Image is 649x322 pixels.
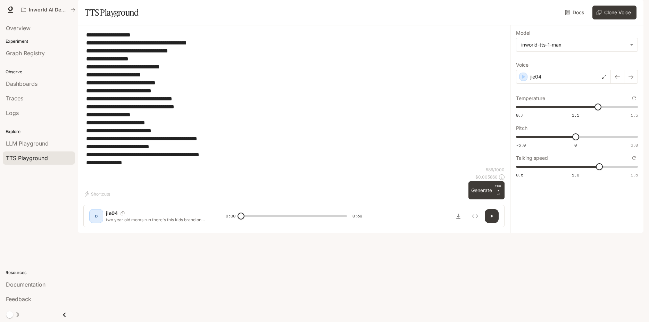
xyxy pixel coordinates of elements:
[631,172,638,178] span: 1.5
[521,41,626,48] div: inworld-tts-1-max
[572,112,579,118] span: 1.1
[226,213,235,220] span: 0:00
[83,188,113,199] button: Shortcuts
[630,94,638,102] button: Reset to default
[516,38,638,51] div: inworld-tts-1-max
[495,184,502,197] p: ⏎
[630,154,638,162] button: Reset to default
[574,142,577,148] span: 0
[530,73,541,80] p: jie04
[631,112,638,118] span: 1.5
[592,6,636,19] button: Clone Voice
[18,3,78,17] button: All workspaces
[516,112,523,118] span: 0.7
[516,96,545,101] p: Temperature
[564,6,587,19] a: Docs
[516,142,526,148] span: -5.0
[468,181,505,199] button: GenerateCTRL +⏎
[85,6,139,19] h1: TTS Playground
[106,210,118,217] p: jie04
[451,209,465,223] button: Download audio
[516,126,527,131] p: Pitch
[91,210,102,222] div: D
[495,184,502,192] p: CTRL +
[29,7,68,13] p: Inworld AI Demos
[475,174,498,180] p: $ 0.005860
[516,63,529,67] p: Voice
[516,31,530,35] p: Model
[631,142,638,148] span: 5.0
[106,217,209,223] p: two year old moms run there's this kids brand on TikTok called O Light and they make these educat...
[118,211,127,215] button: Copy Voice ID
[516,172,523,178] span: 0.5
[352,213,362,220] span: 0:39
[468,209,482,223] button: Inspect
[572,172,579,178] span: 1.0
[516,156,548,160] p: Talking speed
